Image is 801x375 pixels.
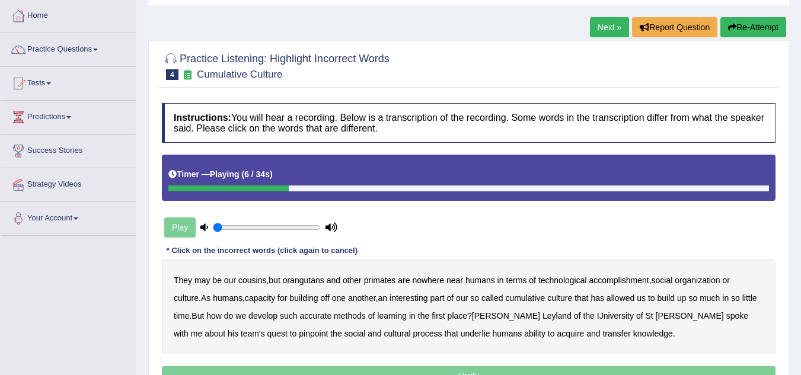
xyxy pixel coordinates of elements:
b: ( [241,169,244,179]
b: time [174,311,189,320]
b: up [677,293,687,303]
b: building [289,293,318,303]
b: one [332,293,346,303]
b: As [201,293,210,303]
b: St [645,311,653,320]
b: transfer [602,329,630,338]
b: acquire [557,329,584,338]
b: culture [547,293,572,303]
b: for [277,293,287,303]
b: and [586,329,600,338]
b: But [192,311,204,320]
b: but [269,275,280,285]
b: of [447,293,454,303]
b: cousins [238,275,266,285]
div: , , . , , . ? . [162,259,776,354]
b: so [731,293,740,303]
a: Practice Questions [1,33,136,63]
b: with [174,329,189,338]
a: Strategy Videos [1,168,136,198]
small: Cumulative Culture [197,69,283,80]
b: humans [492,329,522,338]
b: of [529,275,536,285]
b: the [583,311,594,320]
b: in [409,311,416,320]
button: Re-Attempt [720,17,786,37]
b: cumulative [505,293,545,303]
b: spoke [726,311,748,320]
b: and [368,329,381,338]
b: They [174,275,192,285]
b: allowed [607,293,634,303]
b: accomplishment [589,275,649,285]
b: may [194,275,210,285]
b: organization [675,275,720,285]
a: Success Stories [1,134,136,164]
b: [PERSON_NAME] [472,311,540,320]
b: Instructions: [174,113,231,123]
b: capacity [245,293,275,303]
b: methods [334,311,366,320]
b: of [574,311,581,320]
b: be [212,275,222,285]
b: me [191,329,202,338]
b: an [378,293,388,303]
b: called [481,293,503,303]
b: social [652,275,673,285]
b: or [722,275,729,285]
b: about [205,329,225,338]
b: humans [213,293,242,303]
b: technological [538,275,587,285]
b: to [648,293,655,303]
b: team's [241,329,265,338]
b: orangutans [283,275,324,285]
b: culture [174,293,199,303]
b: that [575,293,588,303]
b: [PERSON_NAME] [656,311,724,320]
h2: Practice Listening: Highlight Incorrect Words [162,50,390,80]
b: and [327,275,340,285]
b: terms [506,275,526,285]
b: such [280,311,298,320]
b: cultural [384,329,411,338]
b: social [344,329,366,338]
b: do [224,311,234,320]
b: that [444,329,458,338]
h5: Timer — [168,170,273,179]
b: off [321,293,330,303]
b: underlie [461,329,490,338]
b: part [430,293,445,303]
button: Report Question [632,17,717,37]
b: ability [524,329,545,338]
b: the [418,311,429,320]
b: to [290,329,297,338]
b: to [548,329,555,338]
b: has [591,293,604,303]
b: knowledge [633,329,673,338]
a: Tests [1,67,136,97]
a: Next » [590,17,629,37]
b: the [330,329,342,338]
a: Your Account [1,202,136,232]
b: us [637,293,646,303]
h4: You will hear a recording. Below is a transcription of the recording. Some words in the transcrip... [162,103,776,143]
b: near [446,275,463,285]
b: ) [270,169,273,179]
b: process [413,329,442,338]
b: of [636,311,643,320]
b: another [348,293,376,303]
b: so [688,293,697,303]
b: Playing [210,169,240,179]
b: place [448,311,467,320]
b: learning [377,311,407,320]
b: pinpoint [299,329,328,338]
b: we [235,311,246,320]
a: Predictions [1,101,136,130]
b: build [658,293,675,303]
b: in [722,293,729,303]
b: of [368,311,375,320]
b: interesting [390,293,428,303]
b: much [700,293,720,303]
b: other [343,275,362,285]
b: Leyland [542,311,572,320]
